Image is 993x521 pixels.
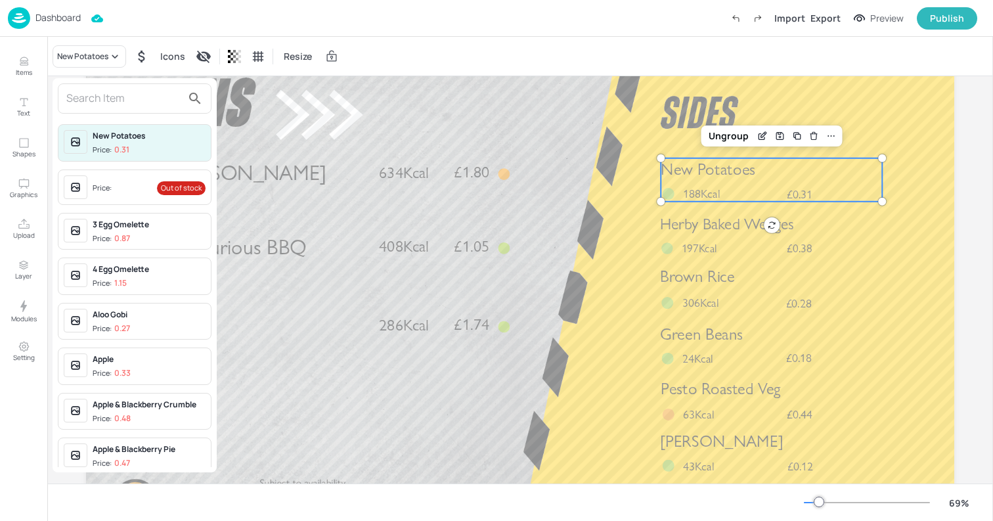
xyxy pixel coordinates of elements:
[93,443,206,455] div: Apple & Blackberry Pie
[66,88,182,109] input: Search Item
[93,145,129,156] div: Price:
[93,353,206,365] div: Apple
[93,309,206,321] div: Aloo Gobi
[93,183,114,194] div: Price:
[93,278,127,289] div: Price:
[114,145,129,154] p: 0.31
[93,219,206,231] div: 3 Egg Omelette
[93,323,130,334] div: Price:
[114,279,127,288] p: 1.15
[93,458,130,469] div: Price:
[114,324,130,333] p: 0.27
[93,263,206,275] div: 4 Egg Omelette
[114,459,130,468] p: 0.47
[93,399,206,411] div: Apple & Blackberry Crumble
[157,181,206,195] div: Out of stock
[93,413,131,424] div: Price:
[93,233,130,244] div: Price:
[114,234,130,243] p: 0.87
[114,414,131,423] p: 0.48
[93,368,131,379] div: Price:
[114,369,131,378] p: 0.33
[93,130,206,142] div: New Potatoes
[182,85,208,112] button: search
